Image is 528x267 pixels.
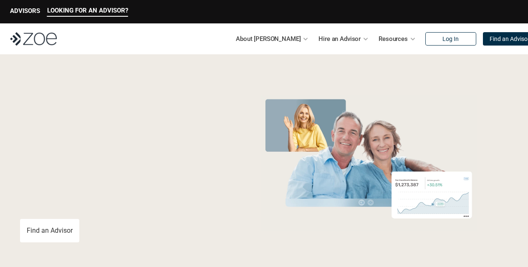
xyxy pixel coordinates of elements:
[20,189,230,209] p: You deserve an advisor you can trust. [PERSON_NAME], hire, and invest with vetted, fiduciary, fin...
[442,36,459,43] p: Log In
[20,219,79,242] a: Find an Advisor
[253,236,485,241] em: The information in the visuals above is for illustrative purposes only and does not represent an ...
[318,33,361,45] p: Hire an Advisor
[47,7,128,14] p: LOOKING FOR AN ADVISOR?
[10,7,40,15] p: ADVISORS
[20,92,206,125] span: Grow Your Wealth
[379,33,408,45] p: Resources
[425,32,476,46] a: Log In
[20,120,189,181] span: with a Financial Advisor
[236,33,301,45] p: About [PERSON_NAME]
[27,226,73,234] p: Find an Advisor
